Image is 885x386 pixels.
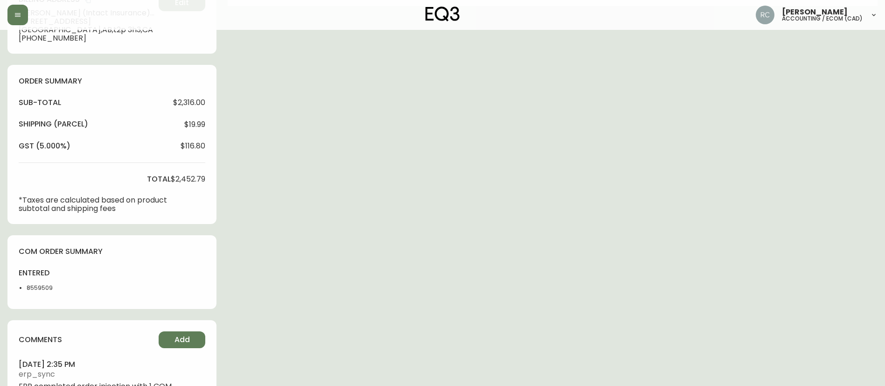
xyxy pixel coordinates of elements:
button: Add [159,331,205,348]
h4: Shipping ( Parcel ) [19,119,88,129]
h4: [DATE] 2:35 pm [19,359,205,370]
span: [PHONE_NUMBER] [19,34,155,42]
h4: comments [19,335,62,345]
span: Add [174,335,190,345]
span: $116.80 [181,142,205,150]
h4: total [147,174,171,184]
h4: entered [19,268,73,278]
img: f4ba4e02bd060be8f1386e3ca455bd0e [756,6,774,24]
span: [PERSON_NAME] [782,8,848,16]
h4: com order summary [19,246,205,257]
li: 8559509 [27,284,73,292]
h5: accounting / ecom (cad) [782,16,863,21]
h4: gst (5.000%) [19,141,70,151]
span: $19.99 [184,120,205,129]
span: $2,452.79 [171,175,205,183]
span: erp_sync [19,370,205,379]
h4: sub-total [19,98,61,108]
span: $2,316.00 [173,98,205,107]
h4: order summary [19,76,205,86]
p: *Taxes are calculated based on product subtotal and shipping fees [19,196,171,213]
img: logo [425,7,460,21]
